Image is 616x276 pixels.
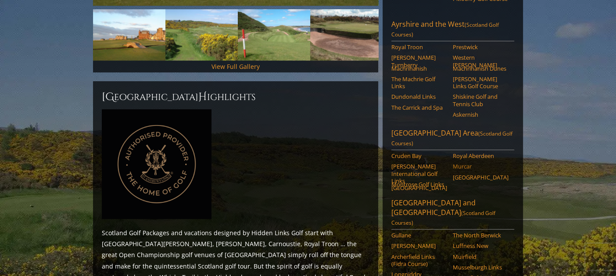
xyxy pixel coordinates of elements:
[211,62,260,71] a: View Full Gallery
[391,198,514,229] a: [GEOGRAPHIC_DATA] and [GEOGRAPHIC_DATA](Scotland Golf Courses)
[453,65,509,72] a: Machrihanish Dunes
[391,128,514,150] a: [GEOGRAPHIC_DATA] Area(Scotland Golf Courses)
[453,242,509,249] a: Luffness New
[453,264,509,271] a: Musselburgh Links
[391,93,447,100] a: Dundonald Links
[391,43,447,50] a: Royal Troon
[391,253,447,268] a: Archerfield Links (Fidra Course)
[453,93,509,108] a: Shiskine Golf and Tennis Club
[453,43,509,50] a: Prestwick
[391,54,447,68] a: [PERSON_NAME] Turnberry
[391,163,447,191] a: [PERSON_NAME] International Golf Links [GEOGRAPHIC_DATA]
[391,152,447,159] a: Cruden Bay
[453,75,509,90] a: [PERSON_NAME] Links Golf Course
[391,75,447,90] a: The Machrie Golf Links
[391,242,447,249] a: [PERSON_NAME]
[198,90,207,104] span: H
[453,152,509,159] a: Royal Aberdeen
[453,232,509,239] a: The North Berwick
[391,19,514,41] a: Ayrshire and the West(Scotland Golf Courses)
[453,253,509,260] a: Muirfield
[453,111,509,118] a: Askernish
[453,54,509,68] a: Western [PERSON_NAME]
[453,163,509,170] a: Murcar
[391,181,447,188] a: Montrose Golf Links
[391,104,447,111] a: The Carrick and Spa
[391,232,447,239] a: Gullane
[102,90,369,104] h2: [GEOGRAPHIC_DATA] ighlights
[453,174,509,181] a: [GEOGRAPHIC_DATA]
[391,65,447,72] a: Machrihanish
